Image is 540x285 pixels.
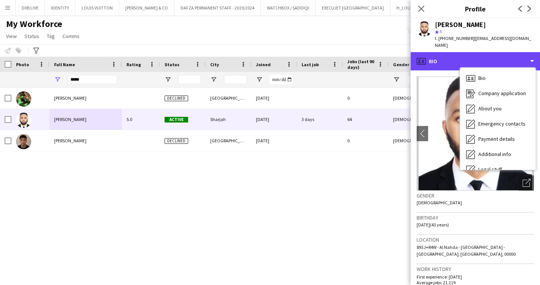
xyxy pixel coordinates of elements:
span: About you [478,105,502,112]
span: Emergency contacts [478,120,526,127]
button: EXECUJET [GEOGRAPHIC_DATA] [316,0,390,15]
span: Status [24,33,39,40]
span: Photo [16,62,29,67]
div: 3 days [297,109,343,130]
div: [DATE] [251,109,297,130]
span: Joined [256,62,271,67]
div: 0 [343,130,388,151]
input: Full Name Filter Input [68,75,117,84]
button: [PERSON_NAME] & CO [119,0,174,15]
span: Payment details [478,135,515,142]
button: Open Filter Menu [210,76,217,83]
div: Open photos pop-in [519,175,534,191]
div: [PERSON_NAME] [435,21,486,28]
div: [GEOGRAPHIC_DATA] [206,130,251,151]
span: Declined [165,138,188,144]
div: [DEMOGRAPHIC_DATA] [388,109,427,130]
span: My Workforce [6,18,62,30]
p: First experience: [DATE] [417,274,534,280]
h3: Work history [417,266,534,272]
div: [DATE] [251,130,297,151]
div: [DATE] [251,88,297,108]
span: | [EMAIL_ADDRESS][DOMAIN_NAME] [435,35,531,48]
div: Bio [460,71,535,86]
span: City [210,62,219,67]
h3: Birthday [417,214,534,221]
button: WATCHBOX / SADDIQI [261,0,316,15]
input: Gender Filter Input [407,75,422,84]
a: Comms [59,31,83,41]
button: DXB LIVE [16,0,45,15]
div: Payment details [460,132,535,147]
span: Rating [126,62,141,67]
a: Status [21,31,42,41]
span: Active [165,117,188,123]
span: Declined [165,96,188,101]
span: Jobs (last 90 days) [347,59,375,70]
div: Bio [411,52,540,70]
span: Full Name [54,62,75,67]
span: [DATE] (43 years) [417,222,449,228]
div: Legal stuff [460,162,535,177]
div: About you [460,101,535,116]
img: Mohammad Kram Aljairoudi [16,134,31,149]
input: Joined Filter Input [270,75,292,84]
img: Jairo Mwanza [16,113,31,128]
span: [DEMOGRAPHIC_DATA] [417,200,462,205]
img: Jai Rose Seejo [16,91,31,107]
div: Additional info [460,147,535,162]
button: Open Filter Menu [256,76,263,83]
div: 0 [343,88,388,108]
span: [PERSON_NAME] [54,138,86,143]
span: Last job [302,62,319,67]
button: IDENTITY [45,0,75,15]
div: 64 [343,109,388,130]
img: Crew avatar or photo [417,76,534,191]
span: Bio [478,75,486,81]
div: Company application [460,86,535,101]
span: [PERSON_NAME] [54,95,86,101]
app-action-btn: Advanced filters [32,46,41,55]
div: [DEMOGRAPHIC_DATA] [388,130,427,151]
span: Comms [62,33,80,40]
button: Open Filter Menu [165,76,171,83]
span: 5 [439,29,442,34]
div: 5.0 [122,109,160,130]
div: [GEOGRAPHIC_DATA] [206,88,251,108]
span: Company application [478,90,526,97]
input: City Filter Input [224,75,247,84]
div: Sharjah [206,109,251,130]
button: Open Filter Menu [54,76,61,83]
span: 893J+R4W - Al Nahda - [GEOGRAPHIC_DATA] - [GEOGRAPHIC_DATA], [GEOGRAPHIC_DATA], 00000 [417,244,516,257]
a: Tag [44,31,58,41]
h3: Location [417,236,534,243]
span: Gender [393,62,409,67]
button: Open Filter Menu [393,76,400,83]
button: DAFZA PERMANENT STAFF - 2019/2024 [174,0,261,15]
span: Legal stuff [478,166,502,173]
a: View [3,31,20,41]
span: [PERSON_NAME] [54,116,86,122]
h3: Gender [417,192,534,199]
span: Additional info [478,151,511,158]
span: Tag [47,33,55,40]
button: LOUIS VUITTON [75,0,119,15]
h3: Profile [411,4,540,14]
button: H_LOUIS VUITTON [390,0,439,15]
span: t. [PHONE_NUMBER] [435,35,474,41]
span: View [6,33,17,40]
span: Status [165,62,179,67]
div: [DEMOGRAPHIC_DATA] [388,88,427,108]
div: Emergency contacts [460,116,535,132]
input: Status Filter Input [178,75,201,84]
